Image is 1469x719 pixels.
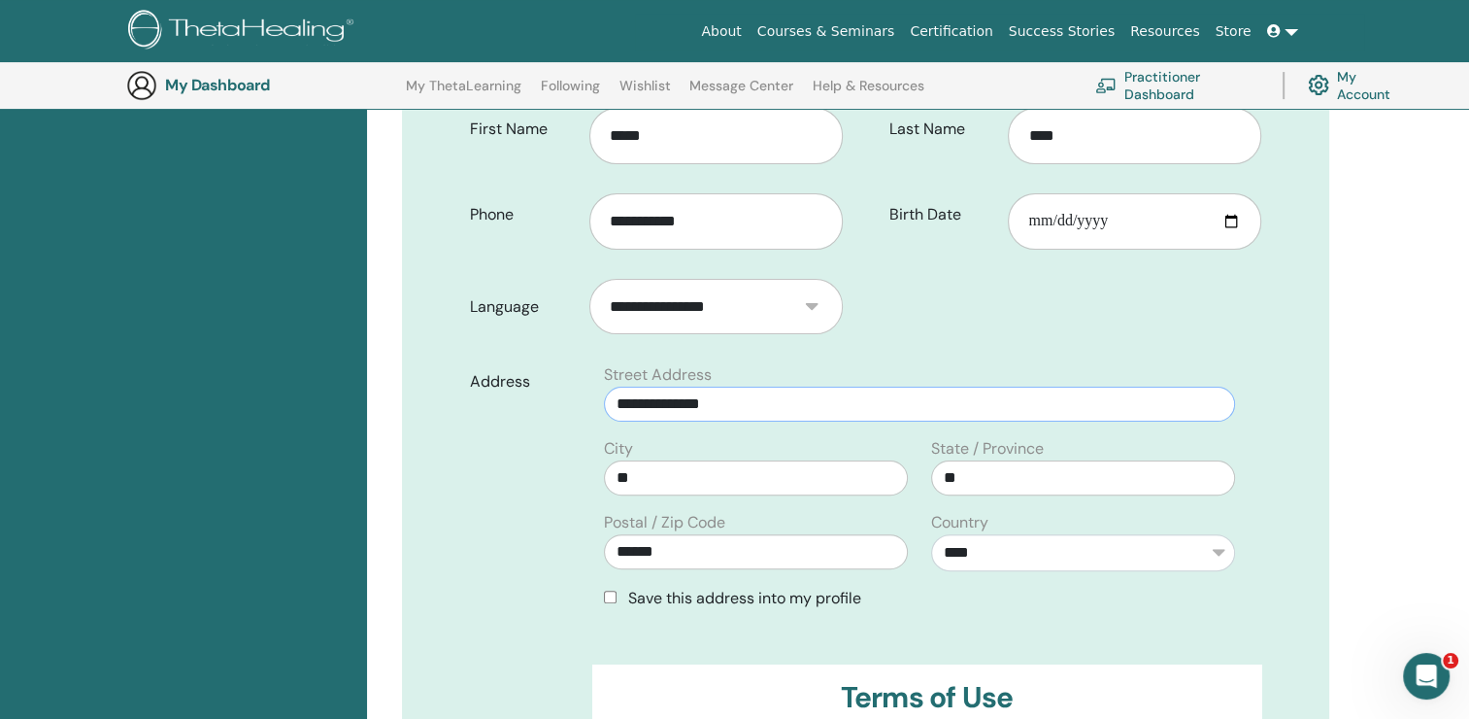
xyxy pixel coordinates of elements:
[455,111,589,148] label: First Name
[875,196,1009,233] label: Birth Date
[931,511,988,534] label: Country
[1443,653,1458,668] span: 1
[693,14,749,50] a: About
[1095,64,1259,107] a: Practitioner Dashboard
[1308,70,1329,100] img: cog.svg
[1095,78,1117,93] img: chalkboard-teacher.svg
[541,78,600,109] a: Following
[1208,14,1259,50] a: Store
[1001,14,1122,50] a: Success Stories
[902,14,1000,50] a: Certification
[455,363,592,400] label: Address
[165,76,359,94] h3: My Dashboard
[1308,64,1406,107] a: My Account
[750,14,903,50] a: Courses & Seminars
[126,70,157,101] img: generic-user-icon.jpg
[406,78,521,109] a: My ThetaLearning
[604,363,712,387] label: Street Address
[1122,14,1208,50] a: Resources
[813,78,924,109] a: Help & Resources
[455,196,589,233] label: Phone
[604,511,725,534] label: Postal / Zip Code
[128,10,360,53] img: logo.png
[455,289,589,325] label: Language
[604,437,633,461] label: City
[875,111,1009,148] label: Last Name
[1403,653,1450,700] iframe: Intercom live chat
[628,588,861,608] span: Save this address into my profile
[689,78,793,109] a: Message Center
[619,78,671,109] a: Wishlist
[608,680,1246,715] h3: Terms of Use
[931,437,1044,461] label: State / Province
